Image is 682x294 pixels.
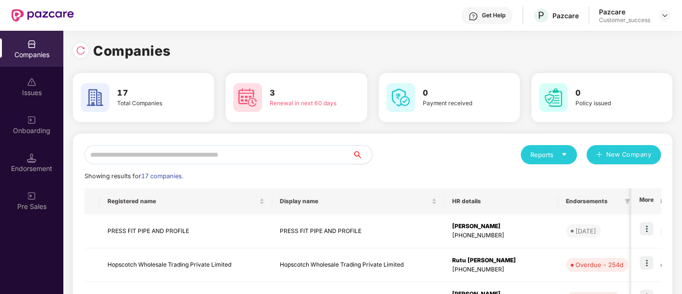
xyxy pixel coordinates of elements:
[552,11,579,20] div: Pazcare
[530,150,567,159] div: Reports
[84,172,183,180] span: Showing results for
[12,9,74,22] img: New Pazcare Logo
[386,83,415,112] img: svg+xml;base64,PHN2ZyB4bWxucz0iaHR0cDovL3d3dy53My5vcmcvMjAwMC9zdmciIHdpZHRoPSI2MCIgaGVpZ2h0PSI2MC...
[27,153,36,163] img: svg+xml;base64,PHN2ZyB3aWR0aD0iMTQuNSIgaGVpZ2h0PSIxNC41IiB2aWV3Qm94PSIwIDAgMTYgMTYiIGZpbGw9Im5vbm...
[575,260,623,269] div: Overdue - 254d
[423,99,493,108] div: Payment received
[352,145,372,164] button: search
[270,99,340,108] div: Renewal in next 60 days
[640,222,653,235] img: icon
[661,12,669,19] img: svg+xml;base64,PHN2ZyBpZD0iRHJvcGRvd24tMzJ4MzIiIHhtbG5zPSJodHRwOi8vd3d3LnczLm9yZy8yMDAwL3N2ZyIgd2...
[27,115,36,125] img: svg+xml;base64,PHN2ZyB3aWR0aD0iMjAiIGhlaWdodD0iMjAiIHZpZXdCb3g9IjAgMCAyMCAyMCIgZmlsbD0ibm9uZSIgeG...
[599,7,650,16] div: Pazcare
[452,231,550,240] div: [PHONE_NUMBER]
[586,145,661,164] button: plusNew Company
[482,12,505,19] div: Get Help
[566,197,621,205] span: Endorsements
[76,46,85,55] img: svg+xml;base64,PHN2ZyBpZD0iUmVsb2FkLTMyeDMyIiB4bWxucz0iaHR0cDovL3d3dy53My5vcmcvMjAwMC9zdmciIHdpZH...
[100,188,272,214] th: Registered name
[561,151,567,158] span: caret-down
[280,197,430,205] span: Display name
[100,248,272,282] td: Hopscotch Wholesale Trading Private Limited
[575,99,646,108] div: Policy issued
[622,196,632,207] span: filter
[444,188,558,214] th: HR details
[452,222,550,231] div: [PERSON_NAME]
[596,151,602,159] span: plus
[423,87,493,99] h3: 0
[538,10,544,21] span: P
[352,151,372,159] span: search
[452,265,550,274] div: [PHONE_NUMBER]
[599,16,650,24] div: Customer_success
[108,197,257,205] span: Registered name
[100,214,272,248] td: PRESS FIT PIPE AND PROFILE
[272,188,444,214] th: Display name
[575,226,596,236] div: [DATE]
[117,99,187,108] div: Total Companies
[117,87,187,99] h3: 17
[93,40,171,61] h1: Companies
[539,83,568,112] img: svg+xml;base64,PHN2ZyB4bWxucz0iaHR0cDovL3d3dy53My5vcmcvMjAwMC9zdmciIHdpZHRoPSI2MCIgaGVpZ2h0PSI2MC...
[631,188,661,214] th: More
[640,256,653,269] img: icon
[575,87,646,99] h3: 0
[272,248,444,282] td: Hopscotch Wholesale Trading Private Limited
[270,87,340,99] h3: 3
[27,77,36,87] img: svg+xml;base64,PHN2ZyBpZD0iSXNzdWVzX2Rpc2FibGVkIiB4bWxucz0iaHR0cDovL3d3dy53My5vcmcvMjAwMC9zdmciIH...
[624,198,630,204] span: filter
[272,214,444,248] td: PRESS FIT PIPE AND PROFILE
[141,172,183,180] span: 17 companies.
[81,83,109,112] img: svg+xml;base64,PHN2ZyB4bWxucz0iaHR0cDovL3d3dy53My5vcmcvMjAwMC9zdmciIHdpZHRoPSI2MCIgaGVpZ2h0PSI2MC...
[27,39,36,49] img: svg+xml;base64,PHN2ZyBpZD0iQ29tcGFuaWVzIiB4bWxucz0iaHR0cDovL3d3dy53My5vcmcvMjAwMC9zdmciIHdpZHRoPS...
[606,150,652,159] span: New Company
[452,256,550,265] div: Rutu [PERSON_NAME]
[468,12,478,21] img: svg+xml;base64,PHN2ZyBpZD0iSGVscC0zMngzMiIgeG1sbnM9Imh0dHA6Ly93d3cudzMub3JnLzIwMDAvc3ZnIiB3aWR0aD...
[233,83,262,112] img: svg+xml;base64,PHN2ZyB4bWxucz0iaHR0cDovL3d3dy53My5vcmcvMjAwMC9zdmciIHdpZHRoPSI2MCIgaGVpZ2h0PSI2MC...
[27,191,36,201] img: svg+xml;base64,PHN2ZyB3aWR0aD0iMjAiIGhlaWdodD0iMjAiIHZpZXdCb3g9IjAgMCAyMCAyMCIgZmlsbD0ibm9uZSIgeG...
